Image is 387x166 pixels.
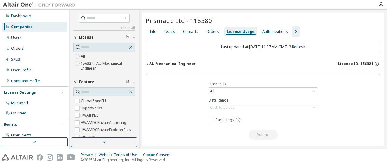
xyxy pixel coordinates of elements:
[67,154,75,161] img: youtube.svg
[216,117,234,122] span: Parse logs
[2,154,33,161] img: altair_logo.svg
[73,31,135,44] button: License
[11,101,28,105] div: Managed
[4,122,17,127] div: Events
[164,29,175,34] div: Users
[209,98,317,103] label: Date Range
[143,152,174,157] div: Cookie Consent
[81,119,128,126] label: HWAMDCPrivateAuthoring
[57,154,63,161] img: linkedin.svg
[99,152,143,157] div: Website Terms of Use
[210,105,234,110] div: Click to select
[4,90,36,95] div: License Settings
[149,61,196,66] div: AU Mechanical Engineer
[81,60,135,72] label: 156324 - AU Mechanical Engineer
[37,154,43,161] img: facebook.svg
[338,61,373,66] span: License ID: 156324
[81,112,100,119] label: HWAIFPBS
[146,57,380,70] button: AU Mechanical EngineerLicense ID: 156324
[146,41,380,53] div: Last updated at: [DATE] 11:37 AM GMT+3
[11,111,26,116] div: On Prem
[292,44,305,49] a: Refresh
[206,29,219,34] div: Orders
[11,24,33,29] div: Companies
[81,157,174,162] p: © 2025 Altair Engineering, Inc. All Rights Reserved.
[209,88,317,95] div: All
[81,97,107,105] label: GlobalZoneEU
[146,16,212,25] span: Prismatic Ltd - 118580
[73,26,135,30] a: Clear all
[81,133,97,141] label: HWAWPF
[126,35,129,40] span: Clear filter
[150,29,157,34] div: Info
[47,154,53,161] img: instagram.svg
[81,152,99,157] div: Privacy
[11,57,20,62] div: SKUs
[262,29,288,34] div: Authorizations
[11,14,31,18] div: Dashboard
[209,82,317,86] label: Licence ID
[183,29,198,34] div: Contacts
[79,80,94,84] span: Feature
[81,53,86,60] label: All
[209,104,317,111] div: Click to select
[81,105,103,112] label: HyperWorks
[249,130,278,140] button: Submit
[209,88,215,95] div: All
[11,79,40,83] div: Company Profile
[126,80,129,84] span: Clear filter
[11,35,22,40] div: Users
[81,126,132,133] label: HWAMDCPrivateExplorerPlus
[226,145,289,150] a: Download Transactional Log Parser
[3,2,79,8] img: Altair One
[11,68,32,73] div: User Profile
[227,29,255,34] div: License Usage
[79,35,94,40] span: License
[11,46,24,51] div: Orders
[11,133,32,138] div: User Events
[73,75,135,89] button: Feature
[290,145,300,150] a: (md5)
